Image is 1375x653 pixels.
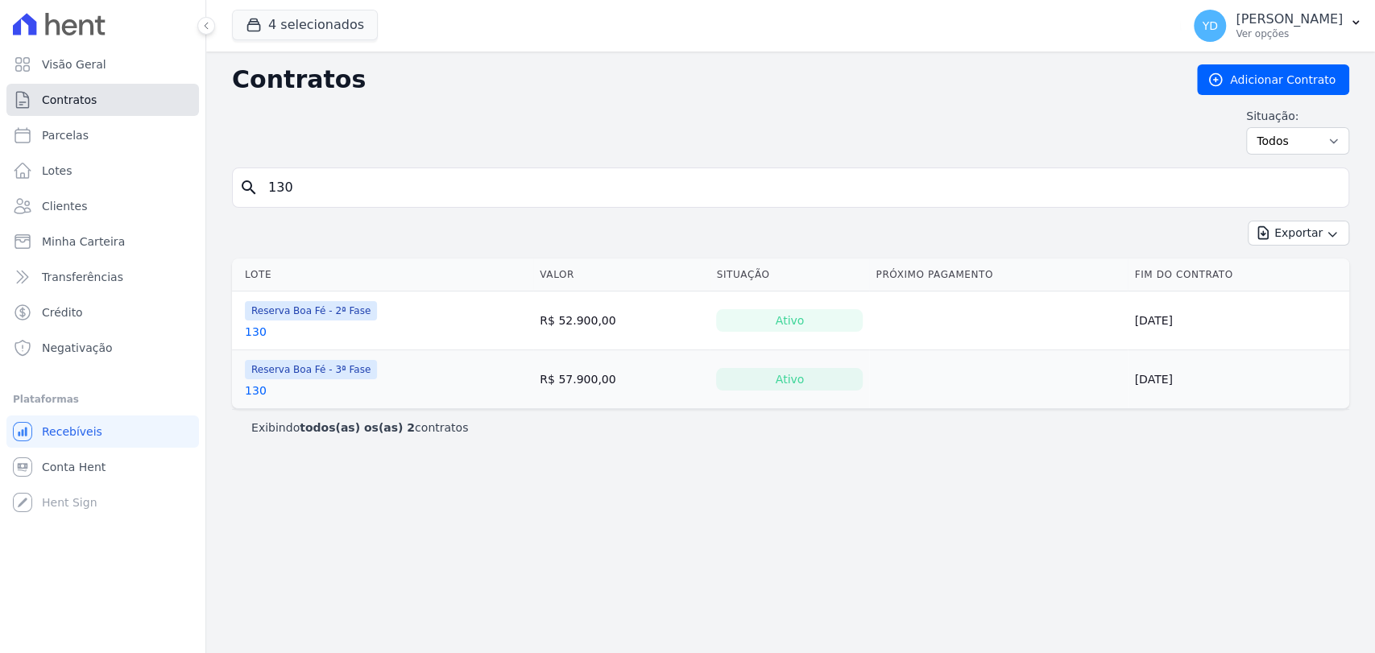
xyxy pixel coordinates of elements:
[6,190,199,222] a: Clientes
[6,296,199,329] a: Crédito
[300,421,415,434] b: todos(as) os(as) 2
[1246,108,1349,124] label: Situação:
[6,451,199,483] a: Conta Hent
[6,225,199,258] a: Minha Carteira
[533,258,710,291] th: Valor
[1128,258,1349,291] th: Fim do Contrato
[1128,291,1349,350] td: [DATE]
[1236,27,1343,40] p: Ver opções
[42,459,106,475] span: Conta Hent
[533,350,710,409] td: R$ 57.900,00
[533,291,710,350] td: R$ 52.900,00
[13,390,193,409] div: Plataformas
[42,198,87,214] span: Clientes
[869,258,1128,291] th: Próximo Pagamento
[710,258,869,291] th: Situação
[1181,3,1375,48] button: YD [PERSON_NAME] Ver opções
[245,324,267,340] a: 130
[716,309,863,332] div: Ativo
[1128,350,1349,409] td: [DATE]
[239,178,259,197] i: search
[6,261,199,293] a: Transferências
[42,234,125,250] span: Minha Carteira
[6,332,199,364] a: Negativação
[245,360,377,379] span: Reserva Boa Fé - 3ª Fase
[42,56,106,72] span: Visão Geral
[6,119,199,151] a: Parcelas
[716,368,863,391] div: Ativo
[1236,11,1343,27] p: [PERSON_NAME]
[6,415,199,448] a: Recebíveis
[232,65,1171,94] h2: Contratos
[6,155,199,187] a: Lotes
[232,10,378,40] button: 4 selecionados
[1197,64,1349,95] a: Adicionar Contrato
[245,382,267,399] a: 130
[42,127,89,143] span: Parcelas
[6,84,199,116] a: Contratos
[259,172,1342,204] input: Buscar por nome do lote
[251,419,468,436] p: Exibindo contratos
[42,163,72,179] span: Lotes
[1202,20,1217,31] span: YD
[42,340,113,356] span: Negativação
[42,424,102,440] span: Recebíveis
[245,301,377,320] span: Reserva Boa Fé - 2ª Fase
[42,92,97,108] span: Contratos
[232,258,533,291] th: Lote
[6,48,199,81] a: Visão Geral
[1248,221,1349,246] button: Exportar
[42,304,83,320] span: Crédito
[42,269,123,285] span: Transferências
